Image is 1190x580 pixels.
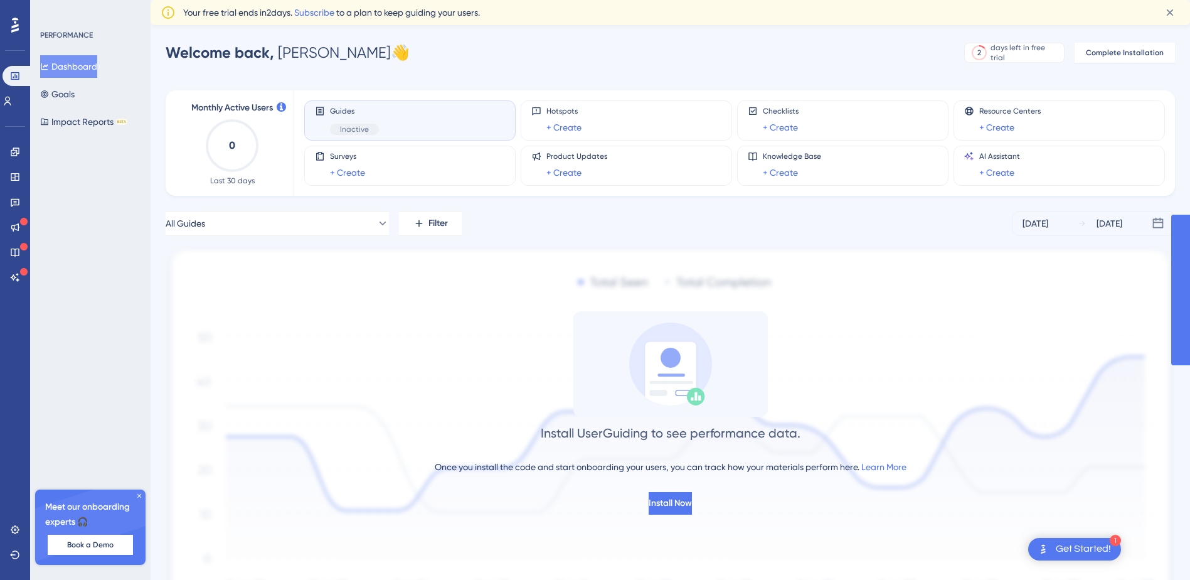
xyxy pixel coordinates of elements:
[546,106,582,116] span: Hotspots
[166,43,410,63] div: [PERSON_NAME] 👋
[649,492,692,515] button: Install Now
[116,119,127,125] div: BETA
[763,165,798,180] a: + Create
[330,151,365,161] span: Surveys
[541,424,800,442] div: Install UserGuiding to see performance data.
[399,211,462,236] button: Filter
[763,106,799,116] span: Checklists
[340,124,369,134] span: Inactive
[229,139,235,151] text: 0
[546,165,582,180] a: + Create
[294,8,334,18] a: Subscribe
[979,151,1020,161] span: AI Assistant
[1036,542,1051,557] img: launcher-image-alternative-text
[1086,48,1164,58] span: Complete Installation
[1110,535,1121,546] div: 1
[1056,542,1111,556] div: Get Started!
[991,43,1060,63] div: days left in free trial
[1075,43,1175,63] button: Complete Installation
[763,151,821,161] span: Knowledge Base
[191,100,273,115] span: Monthly Active Users
[48,535,133,555] button: Book a Demo
[166,216,205,231] span: All Guides
[861,462,906,472] a: Learn More
[1137,530,1175,568] iframe: UserGuiding AI Assistant Launcher
[40,110,127,133] button: Impact ReportsBETA
[45,500,135,530] span: Meet our onboarding experts 🎧
[979,106,1041,116] span: Resource Centers
[763,120,798,135] a: + Create
[67,540,114,550] span: Book a Demo
[977,48,981,58] div: 2
[183,5,480,20] span: Your free trial ends in 2 days. to a plan to keep guiding your users.
[40,83,75,105] button: Goals
[1028,538,1121,561] div: Open Get Started! checklist, remaining modules: 1
[649,496,692,511] span: Install Now
[1023,216,1048,231] div: [DATE]
[330,106,379,116] span: Guides
[166,211,389,236] button: All Guides
[40,55,97,78] button: Dashboard
[546,120,582,135] a: + Create
[979,120,1014,135] a: + Create
[428,216,448,231] span: Filter
[1097,216,1122,231] div: [DATE]
[330,165,365,180] a: + Create
[979,165,1014,180] a: + Create
[166,43,274,62] span: Welcome back,
[546,151,607,161] span: Product Updates
[435,459,906,475] div: Once you install the code and start onboarding your users, you can track how your materials perfo...
[210,176,255,186] span: Last 30 days
[40,30,93,40] div: PERFORMANCE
